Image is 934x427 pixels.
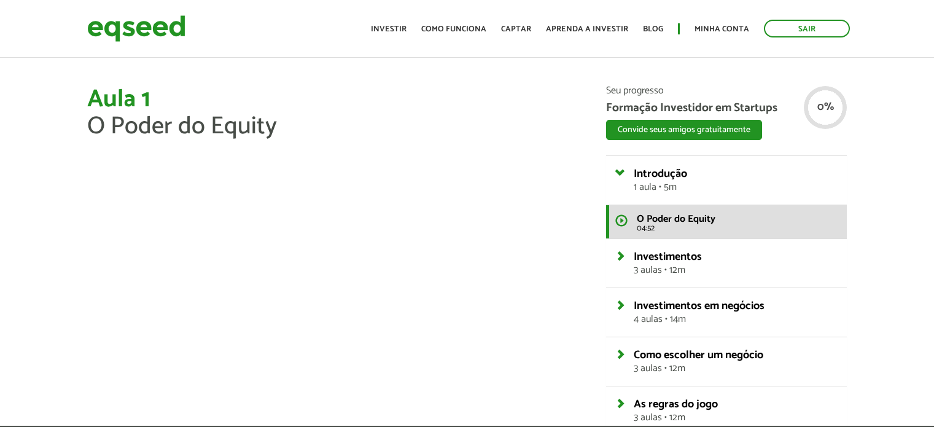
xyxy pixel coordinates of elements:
span: Como escolher um negócio [634,346,763,364]
span: As regras do jogo [634,395,718,413]
span: 3 aulas • 12m [634,364,838,374]
button: Convide seus amigos gratuitamente [606,120,762,140]
a: Como escolher um negócio3 aulas • 12m [634,350,838,374]
span: 3 aulas • 12m [634,413,838,423]
span: Formação Investidor em Startups [606,102,847,114]
a: Aprenda a investir [546,25,628,33]
a: Blog [643,25,663,33]
a: Investir [371,25,407,33]
a: O Poder do Equity 04:52 [606,205,847,238]
span: Seu progresso [606,86,847,96]
span: Investimentos [634,248,702,266]
a: As regras do jogo3 aulas • 12m [634,399,838,423]
a: Minha conta [695,25,749,33]
span: Investimentos em negócios [634,297,765,315]
span: Introdução [634,165,687,183]
a: Captar [501,25,531,33]
a: Introdução1 aula • 5m [634,168,838,192]
span: 04:52 [637,224,838,232]
img: EqSeed [87,12,185,45]
a: Investimentos3 aulas • 12m [634,251,838,275]
span: Aula 1 [87,79,150,120]
span: O Poder do Equity [87,106,277,147]
span: O Poder do Equity [637,211,715,227]
span: 1 aula • 5m [634,182,838,192]
span: 3 aulas • 12m [634,265,838,275]
span: 4 aulas • 14m [634,315,838,324]
a: Sair [764,20,850,37]
a: Investimentos em negócios4 aulas • 14m [634,300,838,324]
a: Como funciona [421,25,486,33]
